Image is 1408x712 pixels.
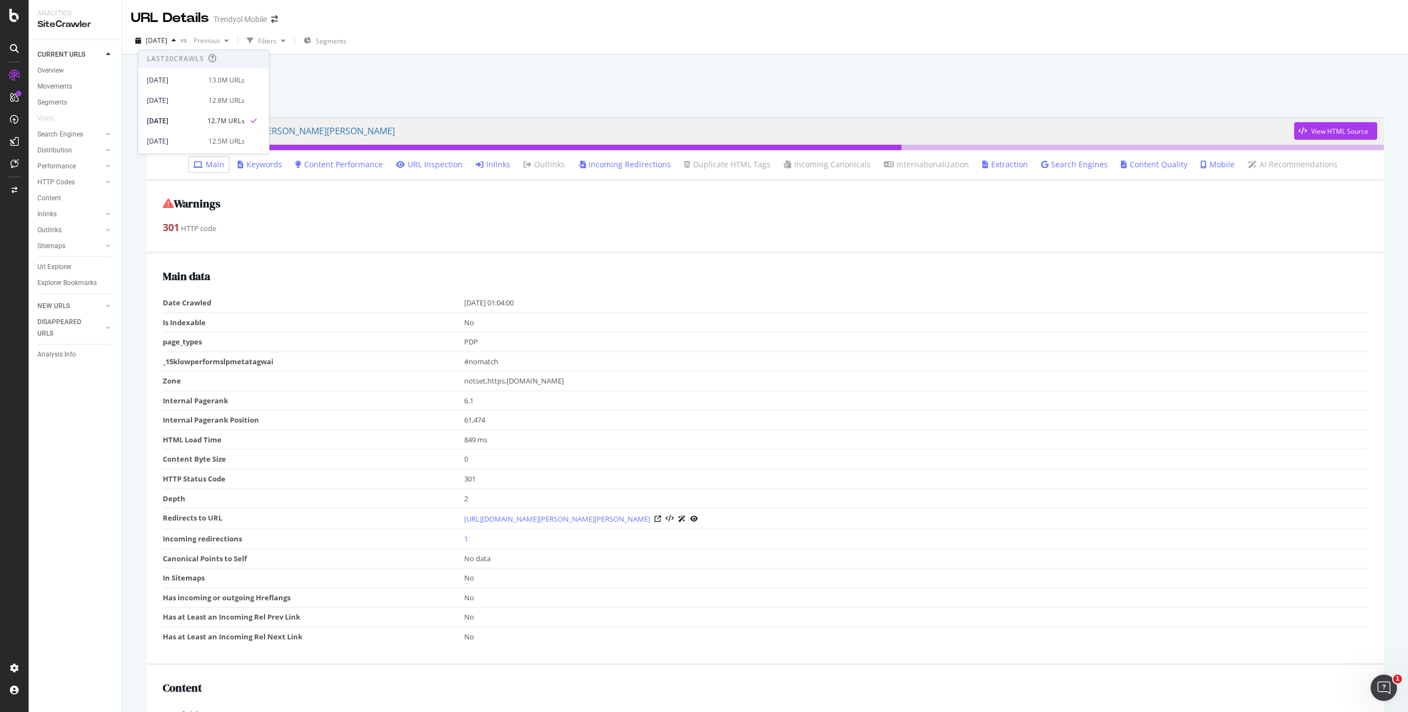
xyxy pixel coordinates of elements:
[464,568,1368,588] td: No
[37,209,57,220] div: Inlinks
[189,36,220,45] span: Previous
[1201,159,1235,170] a: Mobile
[37,209,103,220] a: Inlinks
[464,450,1368,469] td: 0
[464,489,1368,508] td: 2
[163,588,464,607] td: Has incoming or outgoing Hreflangs
[37,277,114,289] a: Explorer Bookmarks
[163,293,464,313] td: Date Crawled
[213,14,267,25] div: Trendyol Mobile
[982,159,1028,170] a: Extraction
[243,32,290,50] button: Filters
[464,410,1368,430] td: 61,474
[163,489,464,508] td: Depth
[163,371,464,391] td: Zone
[271,15,278,23] div: arrow-right-arrow-left
[208,75,245,85] div: 13.0M URLs
[37,49,103,61] a: CURRENT URLS
[163,313,464,332] td: Is Indexable
[678,513,686,524] a: AI Url Details
[163,549,464,568] td: Canonical Points to Self
[163,568,464,588] td: In Sitemaps
[147,96,202,106] div: [DATE]
[147,75,202,85] div: [DATE]
[163,682,1367,694] h2: Content
[37,261,114,273] a: Url Explorer
[163,221,1367,235] div: HTTP code
[180,35,189,45] span: vs
[396,159,463,170] a: URL Inspection
[37,349,76,360] div: Analysis Info
[1311,127,1368,136] div: View HTML Source
[163,508,464,529] td: Redirects to URL
[189,32,233,50] button: Previous
[684,159,771,170] a: Duplicate HTML Tags
[163,469,464,489] td: HTTP Status Code
[131,32,180,50] button: [DATE]
[299,32,351,50] button: Segments
[654,516,661,522] a: Visit Online Page
[464,627,1368,646] td: No
[464,293,1368,313] td: [DATE] 01:04:00
[207,116,245,126] div: 12.7M URLs
[163,430,464,450] td: HTML Load Time
[163,221,179,234] strong: 301
[37,145,103,156] a: Distribution
[464,430,1368,450] td: 849 ms
[163,450,464,469] td: Content Byte Size
[37,177,75,188] div: HTTP Codes
[163,270,1367,282] h2: Main data
[690,513,698,524] a: URL Inspection
[578,159,671,170] a: Incoming Redirections
[464,371,1368,391] td: notset,https,[DOMAIN_NAME]
[208,136,245,146] div: 12.5M URLs
[1041,159,1108,170] a: Search Engines
[163,352,464,371] td: _15klowperformslpmetatagwai
[146,36,167,45] span: 2025 Aug. 31st
[464,554,1362,564] div: No data
[163,529,464,549] td: Incoming redirections
[37,240,103,252] a: Sitemaps
[163,410,464,430] td: Internal Pagerank Position
[37,9,113,18] div: Analytics
[464,513,650,524] a: [URL][DOMAIN_NAME][PERSON_NAME][PERSON_NAME]
[163,607,464,627] td: Has at Least an Incoming Rel Prev Link
[37,113,65,124] a: Visits
[37,65,114,76] a: Overview
[1248,159,1338,170] a: AI Recommendations
[464,332,1368,352] td: PDP
[464,352,1368,371] td: #nomatch
[37,224,62,236] div: Outlinks
[464,469,1368,489] td: 301
[464,391,1368,410] td: 6.1
[37,300,70,312] div: NEW URLS
[37,349,114,360] a: Analysis Info
[37,81,72,92] div: Movements
[37,65,64,76] div: Overview
[1294,122,1377,140] button: View HTML Source
[464,607,1368,627] td: No
[131,9,209,28] div: URL Details
[37,300,103,312] a: NEW URLS
[37,113,54,124] div: Visits
[147,116,201,126] div: [DATE]
[37,97,67,108] div: Segments
[208,96,245,106] div: 12.8M URLs
[163,332,464,352] td: page_types
[37,81,114,92] a: Movements
[464,534,468,544] a: 1
[37,145,72,156] div: Distribution
[193,159,224,170] a: Main
[37,97,114,108] a: Segments
[37,18,113,31] div: SiteCrawler
[665,515,674,523] button: View HTML Source
[1371,675,1397,701] iframe: Intercom live chat
[37,193,114,204] a: Content
[37,161,103,172] a: Performance
[37,129,83,140] div: Search Engines
[524,159,565,170] a: Outlinks
[316,36,346,46] span: Segments
[37,261,71,273] div: Url Explorer
[258,36,277,46] div: Filters
[163,627,464,646] td: Has at Least an Incoming Rel Next Link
